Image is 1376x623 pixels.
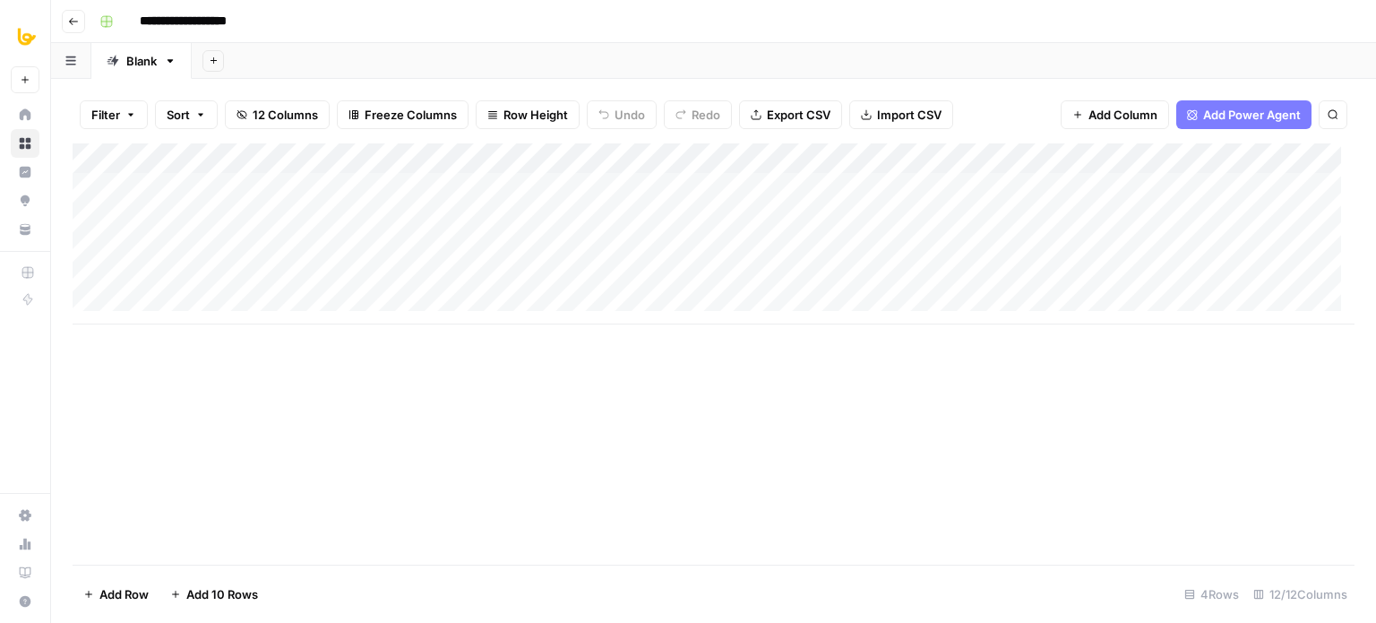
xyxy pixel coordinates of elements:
[11,158,39,186] a: Insights
[1088,106,1157,124] span: Add Column
[503,106,568,124] span: Row Height
[73,580,159,609] button: Add Row
[126,52,157,70] div: Blank
[11,215,39,244] a: Your Data
[1246,580,1354,609] div: 12/12 Columns
[1176,100,1311,129] button: Add Power Agent
[767,106,830,124] span: Export CSV
[692,106,720,124] span: Redo
[615,106,645,124] span: Undo
[365,106,457,124] span: Freeze Columns
[167,106,190,124] span: Sort
[664,100,732,129] button: Redo
[159,580,269,609] button: Add 10 Rows
[11,530,39,558] a: Usage
[11,558,39,587] a: Learning Hub
[849,100,953,129] button: Import CSV
[587,100,657,129] button: Undo
[91,43,192,79] a: Blank
[11,129,39,158] a: Browse
[186,585,258,603] span: Add 10 Rows
[11,501,39,530] a: Settings
[476,100,580,129] button: Row Height
[11,186,39,215] a: Opportunities
[1061,100,1169,129] button: Add Column
[11,21,43,53] img: All About AI Logo
[11,100,39,129] a: Home
[155,100,218,129] button: Sort
[1203,106,1301,124] span: Add Power Agent
[1177,580,1246,609] div: 4 Rows
[253,106,318,124] span: 12 Columns
[80,100,148,129] button: Filter
[11,587,39,616] button: Help + Support
[99,585,149,603] span: Add Row
[337,100,469,129] button: Freeze Columns
[11,14,39,59] button: Workspace: All About AI
[225,100,330,129] button: 12 Columns
[739,100,842,129] button: Export CSV
[91,106,120,124] span: Filter
[877,106,942,124] span: Import CSV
